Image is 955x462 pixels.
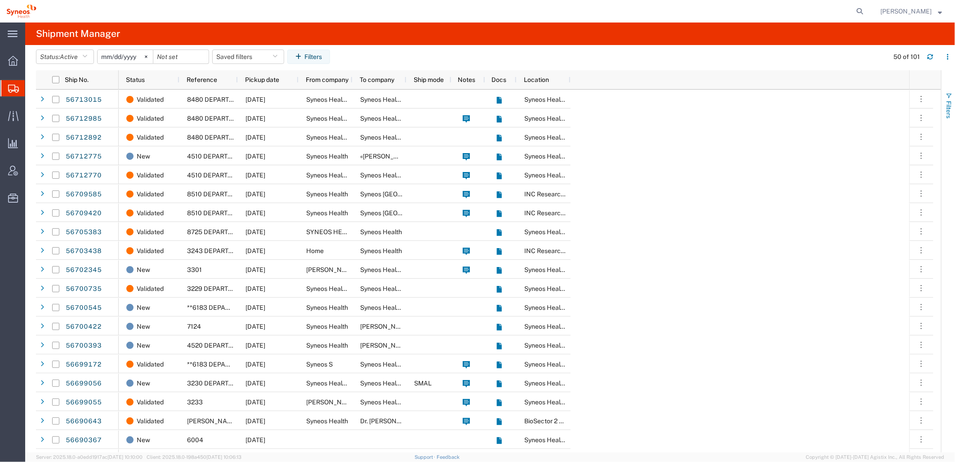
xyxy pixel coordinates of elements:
span: Syneos Health d.o.o. Beograd-Serbia [524,115,714,122]
a: 56712892 [65,131,102,145]
span: SMAL [414,380,432,387]
span: Status [126,76,145,83]
span: Location [524,76,549,83]
span: Syneos Health d.o.o. Beograd [306,115,430,122]
div: 50 of 101 [893,52,920,62]
span: 09/04/2025 [245,115,265,122]
span: Active [60,53,78,60]
span: INC Research Clin Svcs Mexico [524,247,658,254]
span: 09/03/2025 [245,436,265,444]
span: Syneos Health Bulgaria EOOD [360,96,446,103]
span: Validated [137,185,164,204]
span: 8480 DEPARTMENTAL EXPENSE [187,134,286,141]
span: 8510 DEPARTMENTAL EXPENSE [187,190,284,198]
span: Syneos Health LLC [360,304,415,311]
span: Syneos Health Commercial Servi- NJ US [524,323,751,330]
span: Syneos Health US, Inc. [360,266,425,273]
span: Douglas Koenig [306,266,357,273]
span: INC Research Clin Svcs Mexico [524,209,658,217]
span: Syneos Health Bulgaria EOOD [360,115,446,122]
span: [DATE] 10:06:13 [206,454,241,460]
span: Validated [137,90,164,109]
span: Validated [137,166,164,185]
span: New [137,147,150,166]
span: 09/06/2025 [245,285,265,292]
span: Syneos Health Romania S.R.L [360,361,444,368]
span: Syneos Health [360,228,402,236]
a: 56690367 [65,433,102,448]
span: Validated [137,412,164,430]
span: 09/03/2025 [245,209,265,217]
a: 56713015 [65,93,102,107]
span: Syneos Health [306,190,348,198]
span: 09/03/2025 [245,342,265,349]
span: New [137,430,150,449]
a: 56712775 [65,149,102,164]
span: Syneos Health, LLC-Morrisville NC US [524,266,778,273]
span: Syneos Mexico [360,190,447,198]
span: Validated [137,222,164,241]
a: 56709420 [65,206,102,221]
button: [PERSON_NAME] [880,6,942,17]
span: 09/03/2025 [245,361,265,368]
a: 56703438 [65,244,102,258]
span: Notes [458,76,475,83]
span: Server: 2025.18.0-a0edd1917ac [36,454,143,460]
span: Syneos Health d.o.o. Beograd-Serbia [524,96,714,103]
span: 09/04/2025 [245,134,265,141]
span: BioSector 2 LLC- New York US [524,417,673,425]
span: Syneos Health Romania S.R.L [360,399,444,406]
span: Docs [492,76,507,83]
a: 56690643 [65,414,102,429]
a: 56699056 [65,376,102,391]
a: 56700393 [65,339,102,353]
span: 09/05/2025 [245,153,265,160]
span: Syneos Health New Zealand [360,172,468,179]
span: Syneos Health d.o.o. Beograd [306,96,430,103]
span: 7124 [187,323,201,330]
span: 8480 DEPARTMENTAL EXPENSE [187,115,286,122]
img: logo [6,5,36,18]
a: 56702345 [65,263,102,277]
span: From company [306,76,348,83]
span: Filters [945,101,952,118]
span: Syneos Health Romania S.R.L [524,399,608,406]
span: Syneos Health US, Inc. [306,285,371,292]
span: Validated [137,355,164,374]
span: 09/04/2025 [245,228,265,236]
span: Home [306,247,324,254]
span: Syneos Health, LLC-Morrisville NC US [524,342,778,349]
span: 09/06/2025 [245,304,265,311]
span: Validated [137,128,164,147]
span: Syneos Health Commercial Servi- NJ US [524,436,751,444]
span: PRUS.B2NY.CL.7068509 [187,417,294,425]
span: Validated [137,204,164,222]
span: Pickup date [245,76,279,83]
span: 09/08/2025 [245,172,265,179]
span: To company [360,76,394,83]
span: Validated [137,279,164,298]
a: 56712770 [65,168,102,183]
a: 56700735 [65,282,102,296]
a: Support [415,454,437,460]
span: Syneos Health [306,153,348,160]
span: Syneos Health Egypt [360,134,468,141]
span: Daphne Newkirk [360,342,411,349]
span: **6183 DEPARTMENTAL EXPENSE [187,361,290,368]
span: New [137,260,150,279]
a: 56699172 [65,358,102,372]
span: Syneos Health, LLC-Morrisville NC US [524,228,778,236]
span: New [137,317,150,336]
span: Validated [137,393,164,412]
button: Filters [287,50,330,64]
span: Syneos Health, LLC-Morrisville NC US [524,304,778,311]
span: «ULYS Systems» LLC [360,153,456,160]
span: 3229 DEPARTMENTAL EXPENSE [187,285,285,292]
span: Anne Thierfelder [880,6,932,16]
span: Syneos Health [306,304,348,311]
a: 56699055 [65,395,102,410]
span: 8725 DEPARTMENTAL EXPENSE [187,228,285,236]
h4: Shipment Manager [36,23,120,45]
span: James McCormick [360,323,411,330]
span: New [137,336,150,355]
